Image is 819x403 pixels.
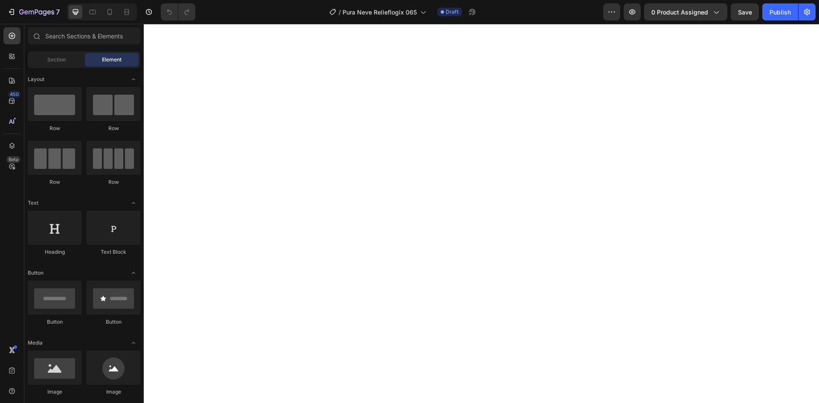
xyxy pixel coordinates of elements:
[161,3,195,20] div: Undo/Redo
[770,8,791,17] div: Publish
[731,3,759,20] button: Save
[47,56,66,64] span: Section
[6,156,20,163] div: Beta
[762,3,798,20] button: Publish
[644,3,727,20] button: 0 product assigned
[28,178,81,186] div: Row
[87,125,140,132] div: Row
[102,56,122,64] span: Element
[28,125,81,132] div: Row
[8,91,20,98] div: 450
[651,8,708,17] span: 0 product assigned
[87,318,140,326] div: Button
[87,248,140,256] div: Text Block
[28,269,44,277] span: Button
[3,3,64,20] button: 7
[28,27,140,44] input: Search Sections & Elements
[738,9,752,16] span: Save
[127,266,140,280] span: Toggle open
[144,24,819,403] iframe: Design area
[28,388,81,396] div: Image
[339,8,341,17] span: /
[343,8,417,17] span: Pura Neve Relieflogix 065
[87,388,140,396] div: Image
[127,72,140,86] span: Toggle open
[56,7,60,17] p: 7
[28,318,81,326] div: Button
[28,339,43,347] span: Media
[87,178,140,186] div: Row
[28,248,81,256] div: Heading
[28,75,44,83] span: Layout
[127,336,140,350] span: Toggle open
[28,199,38,207] span: Text
[127,196,140,210] span: Toggle open
[446,8,459,16] span: Draft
